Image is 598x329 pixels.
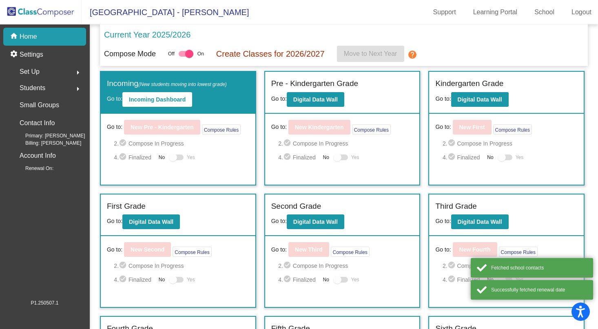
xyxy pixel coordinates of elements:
button: Compose Rules [173,247,211,257]
button: New Third [288,242,329,257]
span: Renewal On: [12,165,53,172]
span: Primary: [PERSON_NAME] [12,132,85,139]
span: 4. Finalized [443,275,483,285]
b: New Pre - Kindergarten [131,124,194,130]
div: user authenticated [491,308,587,316]
span: Set Up [20,66,40,77]
span: Go to: [107,123,122,131]
button: Compose Rules [493,124,532,135]
span: 4. Finalized [278,152,319,162]
p: Settings [20,50,43,60]
mat-icon: check_circle [119,152,128,162]
button: Digital Data Wall [287,214,344,229]
span: 2. Compose In Progress [114,139,249,148]
span: 2. Compose In Progress [443,261,578,271]
span: On [197,50,204,57]
mat-icon: check_circle [119,139,128,148]
label: Pre - Kindergarten Grade [271,78,358,90]
span: No [323,276,329,283]
span: 4. Finalized [114,152,154,162]
p: Account Info [20,150,56,161]
mat-icon: home [10,32,20,42]
button: Compose Rules [202,124,241,135]
label: Kindergarten Grade [435,78,503,90]
b: Digital Data Wall [129,219,173,225]
span: Yes [516,152,524,162]
div: Fetched school contacts [491,264,587,272]
span: Students [20,82,45,94]
b: New Kindergarten [295,124,344,130]
button: Compose Rules [352,124,391,135]
mat-icon: check_circle [119,275,128,285]
button: New Kindergarten [288,120,350,135]
button: New Fourth [453,242,497,257]
b: Digital Data Wall [293,96,338,103]
span: 2. Compose In Progress [443,139,578,148]
button: Move to Next Year [337,46,404,62]
b: New First [459,124,485,130]
span: Yes [351,152,359,162]
span: Go to: [271,245,287,254]
span: 4. Finalized [114,275,154,285]
button: Digital Data Wall [451,214,509,229]
p: Contact Info [20,117,55,129]
mat-icon: check_circle [283,275,293,285]
b: New Fourth [459,246,491,253]
mat-icon: check_circle [119,261,128,271]
mat-icon: check_circle [447,275,457,285]
span: No [159,154,165,161]
p: Home [20,32,37,42]
b: Incoming Dashboard [129,96,186,103]
span: Go to: [107,245,122,254]
button: New First [453,120,492,135]
a: Logout [565,6,598,19]
div: Successfully fetched renewal date [491,286,587,294]
span: No [487,154,493,161]
b: Digital Data Wall [458,96,502,103]
span: Go to: [435,218,451,224]
span: Go to: [107,218,122,224]
mat-icon: arrow_right [73,68,83,77]
b: Digital Data Wall [458,219,502,225]
button: New Pre - Kindergarten [124,120,200,135]
span: Go to: [271,218,287,224]
span: 2. Compose In Progress [278,261,413,271]
span: 4. Finalized [278,275,319,285]
span: Billing: [PERSON_NAME] [12,139,81,147]
p: Current Year 2025/2026 [104,29,190,41]
mat-icon: settings [10,50,20,60]
mat-icon: check_circle [447,152,457,162]
span: Yes [187,152,195,162]
label: Incoming [107,78,227,90]
span: Off [168,50,175,57]
p: Small Groups [20,99,59,111]
a: Learning Portal [467,6,524,19]
mat-icon: check_circle [447,139,457,148]
button: Digital Data Wall [287,92,344,107]
a: School [528,6,561,19]
span: No [159,276,165,283]
span: Yes [187,275,195,285]
button: Incoming Dashboard [122,92,192,107]
span: Go to: [271,123,287,131]
button: Digital Data Wall [122,214,180,229]
span: Move to Next Year [344,50,397,57]
mat-icon: check_circle [283,261,293,271]
span: Go to: [107,95,122,102]
label: First Grade [107,201,146,212]
button: New Second [124,242,171,257]
button: Compose Rules [499,247,538,257]
mat-icon: check_circle [447,261,457,271]
span: 2. Compose In Progress [278,139,413,148]
button: Compose Rules [331,247,370,257]
span: (New students moving into lowest grade) [138,82,227,87]
span: Go to: [435,123,451,131]
span: [GEOGRAPHIC_DATA] - [PERSON_NAME] [82,6,249,19]
span: No [323,154,329,161]
b: New Second [131,246,164,253]
p: Compose Mode [104,49,156,60]
span: 4. Finalized [443,152,483,162]
mat-icon: arrow_right [73,84,83,94]
b: Digital Data Wall [293,219,338,225]
span: Go to: [271,95,287,102]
